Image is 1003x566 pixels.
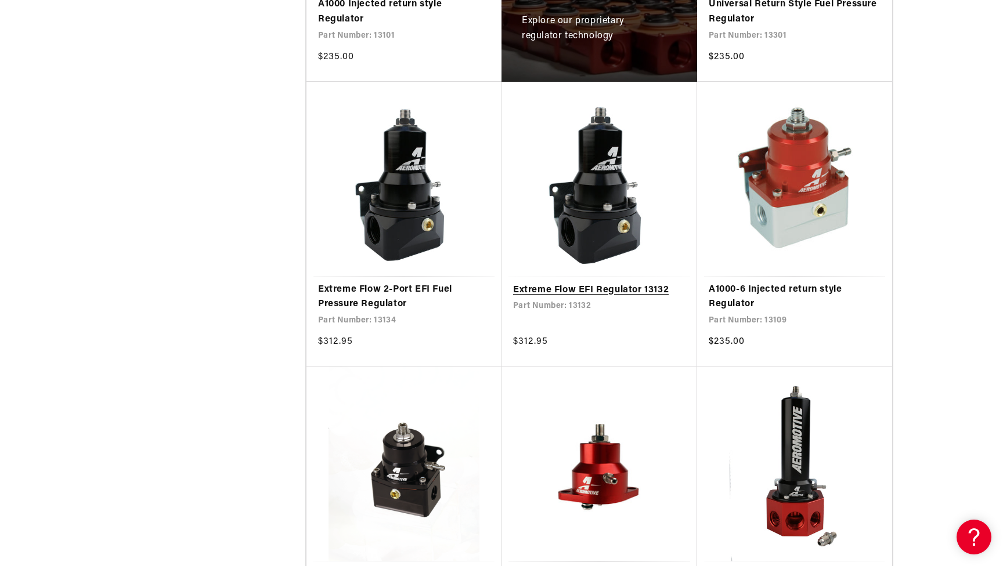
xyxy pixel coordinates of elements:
[522,14,664,43] p: Explore our proprietary regulator technology
[318,282,490,312] a: Extreme Flow 2-Port EFI Fuel Pressure Regulator
[709,282,881,312] a: A1000-6 Injected return style Regulator
[513,283,685,298] a: Extreme Flow EFI Regulator 13132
